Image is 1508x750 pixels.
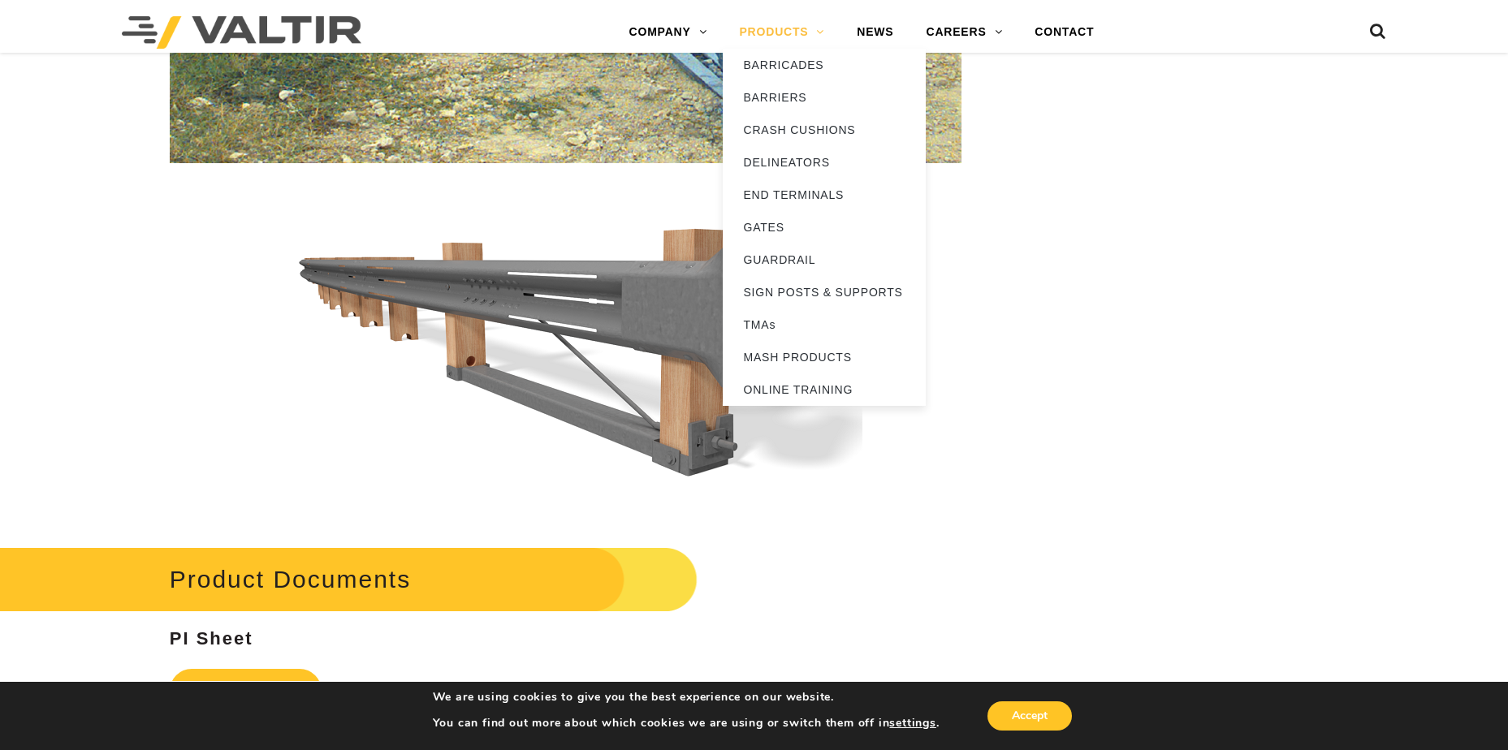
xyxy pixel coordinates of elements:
[723,16,840,49] a: PRODUCTS
[433,716,940,731] p: You can find out more about which cookies we are using or switch them off in .
[889,716,935,731] button: settings
[910,16,1018,49] a: CAREERS
[170,628,253,649] strong: PI Sheet
[170,669,322,713] a: SRT-350®
[613,16,724,49] a: COMPANY
[723,49,926,81] a: BARRICADES
[987,701,1072,731] button: Accept
[723,146,926,179] a: DELINEATORS
[122,16,361,49] img: Valtir
[433,690,940,705] p: We are using cookies to give you the best experience on our website.
[723,373,926,406] a: ONLINE TRAINING
[723,244,926,276] a: GUARDRAIL
[723,114,926,146] a: CRASH CUSHIONS
[723,81,926,114] a: BARRIERS
[723,341,926,373] a: MASH PRODUCTS
[723,211,926,244] a: GATES
[723,276,926,308] a: SIGN POSTS & SUPPORTS
[723,308,926,341] a: TMAs
[840,16,910,49] a: NEWS
[723,179,926,211] a: END TERMINALS
[1018,16,1110,49] a: CONTACT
